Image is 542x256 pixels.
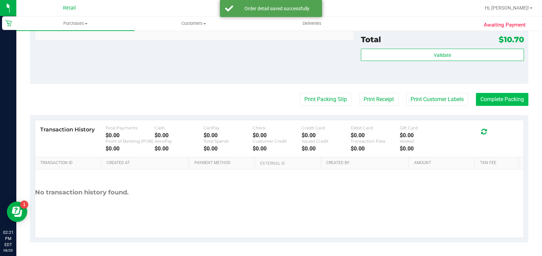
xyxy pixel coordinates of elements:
[204,132,253,139] div: $0.00
[40,160,98,166] a: Transaction ID
[135,20,252,27] span: Customers
[351,145,400,152] div: $0.00
[7,202,27,222] iframe: Resource center
[406,93,468,106] button: Print Customer Labels
[351,139,400,144] div: Transaction Fees
[302,139,351,144] div: Issued Credit
[106,139,155,144] div: Point of Banking (POB)
[293,20,331,27] span: Deliveries
[326,160,406,166] a: Created By
[5,20,12,27] inline-svg: Retail
[155,132,204,139] div: $0.00
[35,170,129,215] div: No transaction history found.
[484,21,526,29] span: Awaiting Payment
[20,201,28,209] iframe: Resource center unread badge
[204,139,253,144] div: Total Spendr
[204,145,253,152] div: $0.00
[107,160,187,166] a: Created At
[155,125,204,130] div: Cash
[414,160,472,166] a: Amount
[253,132,302,139] div: $0.00
[63,5,76,11] span: Retail
[253,145,302,152] div: $0.00
[400,139,449,144] div: Voided
[194,160,252,166] a: Payment Method
[155,145,204,152] div: $0.00
[204,125,253,130] div: CanPay
[499,35,524,44] span: $10.70
[253,125,302,130] div: Check
[300,93,351,106] button: Print Packing Slip
[106,145,155,152] div: $0.00
[302,125,351,130] div: Credit Card
[480,160,516,166] a: Txn Fee
[359,93,398,106] button: Print Receipt
[400,125,449,130] div: Gift Card
[302,132,351,139] div: $0.00
[134,16,253,31] a: Customers
[3,229,13,248] p: 02:21 PM EDT
[485,5,529,11] span: Hi, [PERSON_NAME]!
[400,132,449,139] div: $0.00
[361,35,381,44] span: Total
[253,139,302,144] div: Customer Credit
[16,20,134,27] span: Purchases
[106,132,155,139] div: $0.00
[253,16,371,31] a: Deliveries
[361,49,524,61] button: Validate
[106,125,155,130] div: Total Payments
[155,139,204,144] div: AeroPay
[351,132,400,139] div: $0.00
[351,125,400,130] div: Debit Card
[434,52,451,58] span: Validate
[3,248,13,253] p: 08/20
[237,5,317,12] div: Order detail saved successfully
[400,145,449,152] div: $0.00
[255,157,321,170] th: External ID
[476,93,528,106] button: Complete Packing
[302,145,351,152] div: $0.00
[16,16,134,31] a: Purchases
